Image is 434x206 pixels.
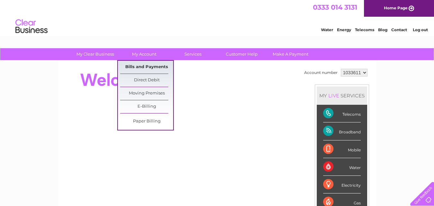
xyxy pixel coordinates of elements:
[323,176,361,193] div: Electricity
[120,115,173,128] a: Paper Billing
[264,48,317,60] a: Make A Payment
[313,3,357,11] a: 0333 014 3131
[120,100,173,113] a: E-Billing
[323,122,361,140] div: Broadband
[118,48,171,60] a: My Account
[317,86,367,105] div: MY SERVICES
[215,48,268,60] a: Customer Help
[413,27,428,32] a: Log out
[355,27,374,32] a: Telecoms
[120,61,173,74] a: Bills and Payments
[15,17,48,36] img: logo.png
[391,27,407,32] a: Contact
[303,67,339,78] td: Account number
[323,105,361,122] div: Telecoms
[69,48,122,60] a: My Clear Business
[337,27,351,32] a: Energy
[323,140,361,158] div: Mobile
[166,48,219,60] a: Services
[120,87,173,100] a: Moving Premises
[323,158,361,176] div: Water
[120,74,173,87] a: Direct Debit
[378,27,387,32] a: Blog
[66,4,369,31] div: Clear Business is a trading name of Verastar Limited (registered in [GEOGRAPHIC_DATA] No. 3667643...
[321,27,333,32] a: Water
[327,93,341,99] div: LIVE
